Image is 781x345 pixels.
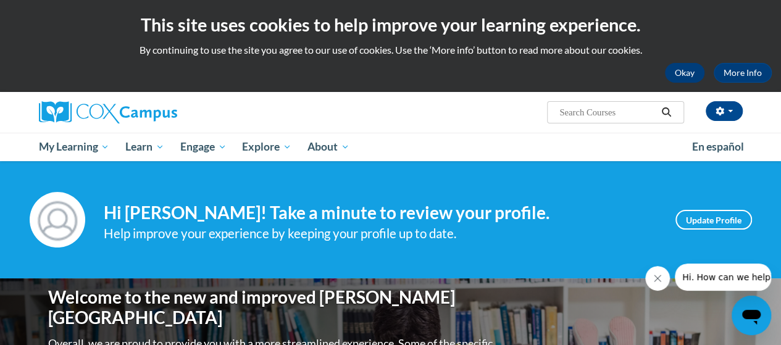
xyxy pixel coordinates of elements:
[9,43,772,57] p: By continuing to use the site you agree to our use of cookies. Use the ‘More info’ button to read...
[125,139,164,154] span: Learn
[732,296,771,335] iframe: Button to launch messaging window
[242,139,291,154] span: Explore
[692,140,744,153] span: En español
[665,63,704,83] button: Okay
[714,63,772,83] a: More Info
[299,133,357,161] a: About
[307,139,349,154] span: About
[39,101,177,123] img: Cox Campus
[117,133,172,161] a: Learn
[104,223,657,244] div: Help improve your experience by keeping your profile up to date.
[675,210,752,230] a: Update Profile
[706,101,743,121] button: Account Settings
[30,133,752,161] div: Main menu
[39,101,261,123] a: Cox Campus
[104,202,657,223] h4: Hi [PERSON_NAME]! Take a minute to review your profile.
[684,134,752,160] a: En español
[180,139,227,154] span: Engage
[9,12,772,37] h2: This site uses cookies to help improve your learning experience.
[234,133,299,161] a: Explore
[48,287,496,328] h1: Welcome to the new and improved [PERSON_NAME][GEOGRAPHIC_DATA]
[675,264,771,291] iframe: Message from company
[558,105,657,120] input: Search Courses
[30,192,85,247] img: Profile Image
[657,105,675,120] button: Search
[172,133,235,161] a: Engage
[7,9,100,19] span: Hi. How can we help?
[645,266,670,291] iframe: Close message
[31,133,118,161] a: My Learning
[38,139,109,154] span: My Learning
